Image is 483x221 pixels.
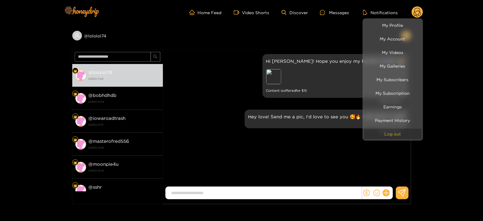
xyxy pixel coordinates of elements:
a: My Profile [364,20,422,30]
a: Payment History [364,115,422,126]
a: My Videos [364,47,422,58]
a: My Galleries [364,61,422,71]
button: Log out [364,129,422,139]
a: My Account [364,34,422,44]
a: Earnings [364,101,422,112]
a: My Subscription [364,88,422,98]
a: My Subscribers [364,74,422,85]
